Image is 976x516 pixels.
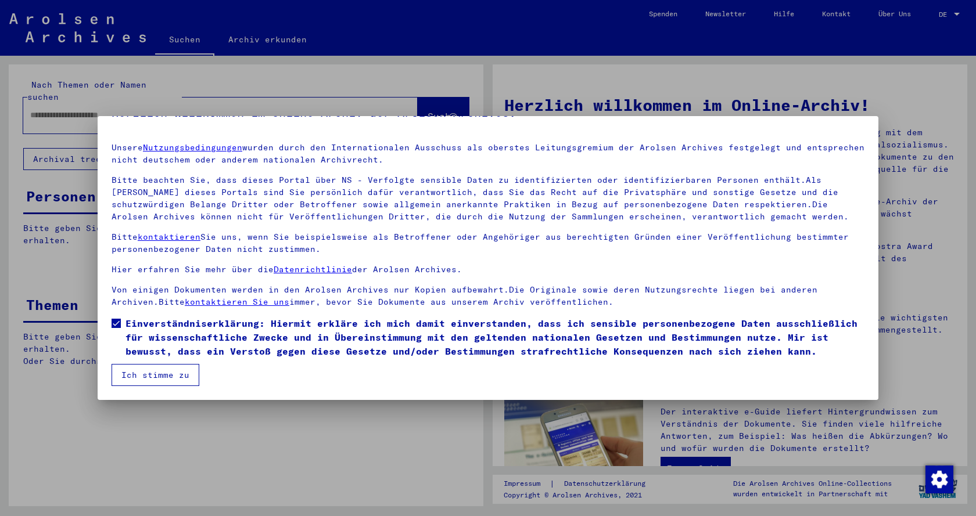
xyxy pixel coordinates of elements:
[925,466,953,493] img: Zustimmung ändern
[112,174,864,223] p: Bitte beachten Sie, dass dieses Portal über NS - Verfolgte sensible Daten zu identifizierten oder...
[112,264,864,276] p: Hier erfahren Sie mehr über die der Arolsen Archives.
[125,316,864,358] span: Einverständniserklärung: Hiermit erkläre ich mich damit einverstanden, dass ich sensible personen...
[112,284,864,308] p: Von einigen Dokumenten werden in den Arolsen Archives nur Kopien aufbewahrt.Die Originale sowie d...
[112,364,199,386] button: Ich stimme zu
[112,231,864,255] p: Bitte Sie uns, wenn Sie beispielsweise als Betroffener oder Angehöriger aus berechtigten Gründen ...
[143,142,242,153] a: Nutzungsbedingungen
[274,264,352,275] a: Datenrichtlinie
[185,297,289,307] a: kontaktieren Sie uns
[112,142,864,166] p: Unsere wurden durch den Internationalen Ausschuss als oberstes Leitungsgremium der Arolsen Archiv...
[138,232,200,242] a: kontaktieren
